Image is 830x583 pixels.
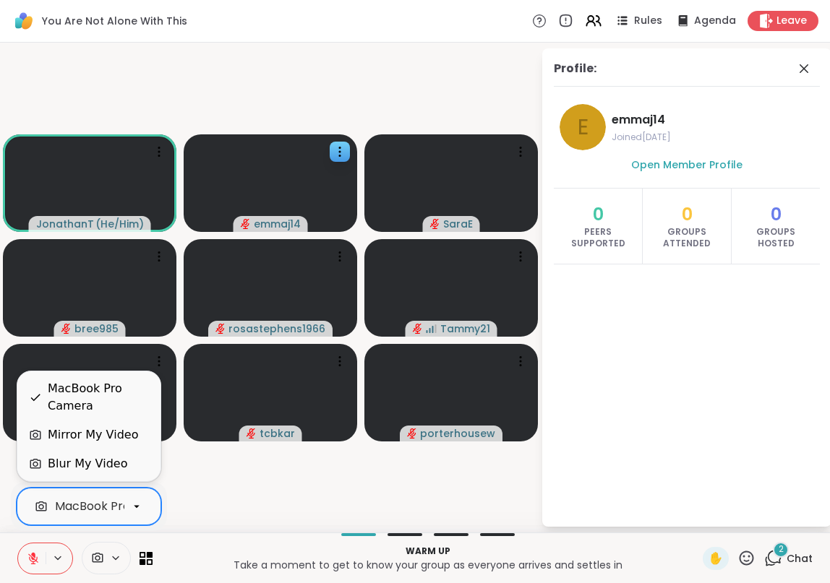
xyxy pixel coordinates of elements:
span: Rules [634,14,662,28]
span: audio-muted [430,219,440,229]
span: 0 [682,203,693,226]
span: You Are Not Alone With This [42,14,187,28]
p: Take a moment to get to know your group as everyone arrives and settles in [161,558,694,572]
span: Groups Attended [657,226,716,249]
img: ShareWell Logomark [12,9,36,33]
span: rosastephens1966 [228,321,325,336]
div: Mirror My Video [48,426,138,444]
span: e [578,111,589,143]
div: MacBook Pro Camera [55,498,180,515]
span: Chat [787,551,813,566]
span: Tammy21 [440,321,490,336]
p: Warm up [161,545,694,558]
span: 0 [771,203,782,226]
span: ✋ [709,550,723,567]
span: audio-muted [241,219,251,229]
span: Groups Hosted [746,226,805,249]
span: emmaj14 [612,111,814,129]
div: Blur My Video [48,455,127,472]
span: audio-muted [215,324,226,334]
span: audio-muted [61,324,72,334]
span: Agenda [694,14,736,28]
span: tcbkar [260,426,295,441]
span: audio-muted [413,324,423,334]
div: MacBook Pro Camera [48,380,149,415]
a: Open Member Profile [631,156,743,173]
span: 2 [779,543,784,556]
div: Profile: [554,60,596,77]
span: SaraE [443,217,473,231]
span: Open Member Profile [631,157,743,172]
span: Joined [DATE] [612,131,814,143]
span: Leave [776,14,807,28]
span: bree985 [74,321,119,336]
span: porterhousew [420,426,495,441]
span: emmaj14 [254,217,301,231]
span: 0 [593,203,604,226]
span: audio-muted [407,428,417,439]
span: ( He/Him ) [95,217,144,231]
span: Peers Supported [568,226,628,249]
span: JonathanT [36,217,94,231]
span: audio-muted [247,428,257,439]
